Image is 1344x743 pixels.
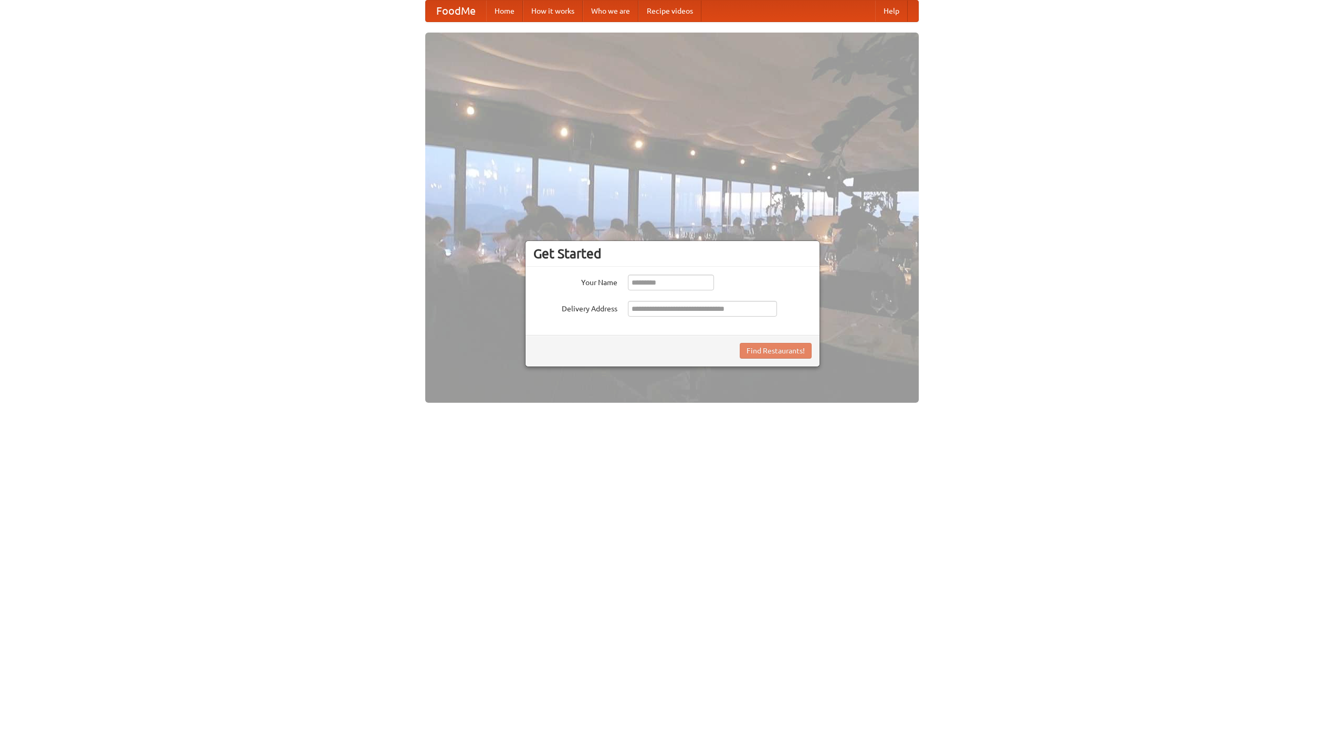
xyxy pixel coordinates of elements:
a: Who we are [583,1,638,22]
a: How it works [523,1,583,22]
a: Help [875,1,908,22]
a: FoodMe [426,1,486,22]
button: Find Restaurants! [740,343,812,359]
h3: Get Started [533,246,812,261]
a: Recipe videos [638,1,701,22]
label: Delivery Address [533,301,617,314]
label: Your Name [533,275,617,288]
a: Home [486,1,523,22]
